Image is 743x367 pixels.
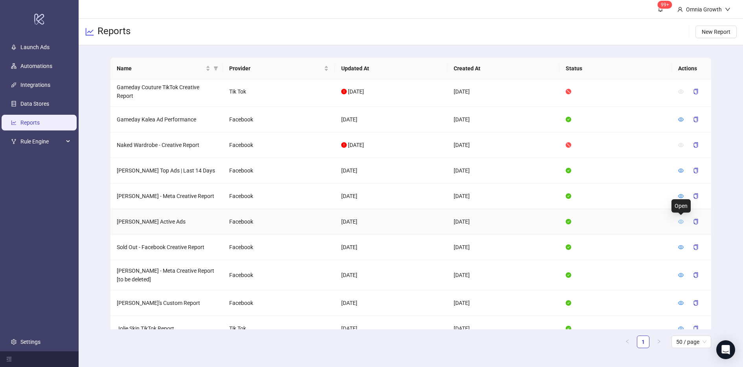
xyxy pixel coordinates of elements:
button: right [653,336,665,348]
a: eye [678,193,684,199]
td: [DATE] [335,158,447,183]
sup: 111 [658,1,672,9]
span: stop [566,142,571,148]
span: copy [693,244,699,250]
span: check-circle [566,300,571,306]
span: eye [678,326,684,331]
span: user [677,7,683,12]
button: left [621,336,634,348]
span: copy [693,300,699,306]
th: Actions [672,58,711,79]
td: [PERSON_NAME]'s Custom Report [110,290,223,316]
span: Name [117,64,204,73]
button: copy [687,113,705,126]
td: Facebook [223,158,335,183]
span: line-chart [85,27,94,37]
span: check-circle [566,326,571,331]
td: Facebook [223,209,335,235]
span: check-circle [566,168,571,173]
a: Data Stores [20,101,49,107]
td: [DATE] [447,209,560,235]
h3: Reports [97,25,131,39]
td: [DATE] [335,316,447,341]
a: Launch Ads [20,44,50,50]
td: [PERSON_NAME] - Meta Creative Report [110,183,223,209]
td: [DATE] [447,316,560,341]
div: Page Size [671,336,711,348]
a: eye [678,167,684,174]
span: eye [678,117,684,122]
span: copy [693,89,699,94]
li: Next Page [653,336,665,348]
td: [DATE] [335,209,447,235]
span: check-circle [566,193,571,199]
button: copy [687,85,705,98]
span: filter [212,62,220,74]
td: [DATE] [447,235,560,260]
span: copy [693,272,699,278]
div: Omnia Growth [683,5,725,14]
button: copy [687,322,705,335]
th: Provider [223,58,335,79]
span: eye [678,219,684,224]
span: [DATE] [348,88,364,95]
td: Facebook [223,183,335,209]
span: Rule Engine [20,134,64,149]
a: Integrations [20,82,50,88]
span: check-circle [566,219,571,224]
span: 50 / page [676,336,706,348]
span: copy [693,326,699,331]
span: exclamation-circle [341,142,347,148]
span: copy [693,193,699,199]
td: Facebook [223,132,335,158]
td: Facebook [223,107,335,132]
button: copy [687,190,705,202]
td: [PERSON_NAME] - Meta Creative Report [to be deleted] [110,260,223,290]
span: check-circle [566,244,571,250]
button: copy [687,164,705,177]
a: eye [678,300,684,306]
td: [DATE] [447,77,560,107]
td: [DATE] [447,183,560,209]
span: eye [678,272,684,278]
span: filter [213,66,218,71]
button: copy [687,215,705,228]
td: [DATE] [447,290,560,316]
span: check-circle [566,117,571,122]
span: stop [566,89,571,94]
th: Status [559,58,672,79]
td: [DATE] [447,260,560,290]
td: [PERSON_NAME] Top Ads | Last 14 Days [110,158,223,183]
span: copy [693,168,699,173]
td: [DATE] [335,260,447,290]
a: 1 [637,336,649,348]
td: [DATE] [335,107,447,132]
span: eye [678,168,684,173]
a: eye [678,244,684,250]
td: Naked Wardrobe - Creative Report [110,132,223,158]
button: New Report [695,26,737,38]
span: menu-fold [6,356,12,362]
span: left [625,339,630,344]
a: eye [678,218,684,225]
td: Tik Tok [223,77,335,107]
td: Facebook [223,235,335,260]
td: Tik Tok [223,316,335,341]
td: Facebook [223,260,335,290]
td: [DATE] [447,158,560,183]
span: fork [11,139,17,144]
button: copy [687,269,705,281]
span: New Report [702,29,730,35]
td: Gameday Couture TikTok Creative Report [110,77,223,107]
th: Created At [447,58,560,79]
a: eye [678,325,684,332]
span: bell [658,6,663,12]
span: eye [678,142,684,148]
a: Automations [20,63,52,69]
td: [DATE] [335,235,447,260]
span: copy [693,219,699,224]
button: copy [687,297,705,309]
